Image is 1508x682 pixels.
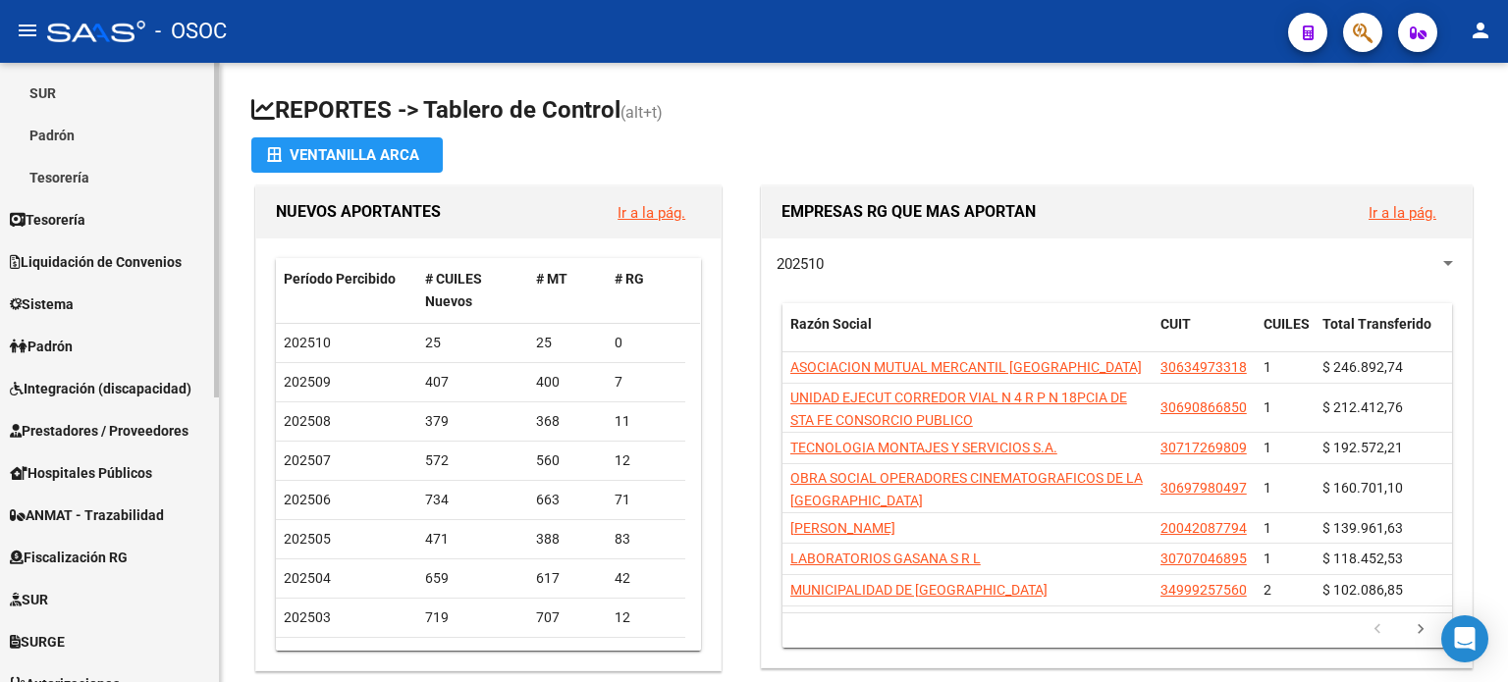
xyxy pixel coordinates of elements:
[1160,399,1247,415] span: 30690866850
[1160,480,1247,496] span: 30697980497
[10,293,74,315] span: Sistema
[10,547,128,568] span: Fiscalización RG
[284,570,331,586] span: 202504
[536,271,567,287] span: # MT
[536,489,599,511] div: 663
[1264,399,1271,415] span: 1
[10,420,188,442] span: Prestadores / Proveedores
[425,567,521,590] div: 659
[155,10,227,53] span: - OSOC
[790,390,1127,428] span: UNIDAD EJECUT CORREDOR VIAL N 4 R P N 18PCIA DE STA FE CONSORCIO PUBLICO
[425,371,521,393] div: 407
[1359,619,1396,641] a: go to previous page
[10,504,164,526] span: ANMAT - Trazabilidad
[16,19,39,42] mat-icon: menu
[10,462,152,484] span: Hospitales Públicos
[615,489,677,511] div: 71
[777,255,824,273] span: 202510
[790,440,1057,455] span: TECNOLOGIA MONTAJES Y SERVICIOS S.A.
[536,449,599,472] div: 560
[1322,359,1403,375] span: $ 246.892,74
[615,528,677,551] div: 83
[1264,440,1271,455] span: 1
[425,646,521,668] div: 549
[1469,19,1492,42] mat-icon: person
[276,258,417,323] datatable-header-cell: Período Percibido
[425,271,482,309] span: # CUILES Nuevos
[284,649,331,664] span: 202502
[1160,551,1247,566] span: 30707046895
[602,194,701,231] button: Ir a la pág.
[284,492,331,507] span: 202506
[1264,551,1271,566] span: 1
[10,589,48,610] span: SUR
[1264,520,1271,536] span: 1
[615,410,677,433] div: 11
[536,332,599,354] div: 25
[425,606,521,629] div: 719
[615,332,677,354] div: 0
[10,209,85,231] span: Tesorería
[1264,582,1271,598] span: 2
[10,336,73,357] span: Padrón
[790,316,872,332] span: Razón Social
[1315,303,1452,368] datatable-header-cell: Total Transferido
[781,202,1036,221] span: EMPRESAS RG QUE MAS APORTAN
[536,528,599,551] div: 388
[1160,440,1247,455] span: 30717269809
[425,410,521,433] div: 379
[1264,480,1271,496] span: 1
[536,606,599,629] div: 707
[267,137,427,173] div: Ventanilla ARCA
[284,413,331,429] span: 202508
[1353,194,1452,231] button: Ir a la pág.
[615,371,677,393] div: 7
[615,606,677,629] div: 12
[1160,582,1247,598] span: 34999257560
[1322,582,1403,598] span: $ 102.086,85
[1256,303,1315,368] datatable-header-cell: CUILES
[790,582,1048,598] span: MUNICIPALIDAD DE [GEOGRAPHIC_DATA]
[615,449,677,472] div: 12
[10,378,191,399] span: Integración (discapacidad)
[417,258,529,323] datatable-header-cell: # CUILES Nuevos
[790,551,981,566] span: LABORATORIOS GASANA S R L
[284,271,396,287] span: Período Percibido
[1322,316,1431,332] span: Total Transferido
[615,271,644,287] span: # RG
[1160,316,1191,332] span: CUIT
[251,94,1477,129] h1: REPORTES -> Tablero de Control
[528,258,607,323] datatable-header-cell: # MT
[1322,480,1403,496] span: $ 160.701,10
[607,258,685,323] datatable-header-cell: # RG
[276,202,441,221] span: NUEVOS APORTANTES
[284,374,331,390] span: 202509
[790,359,1142,375] span: ASOCIACION MUTUAL MERCANTIL [GEOGRAPHIC_DATA]
[284,609,331,625] span: 202503
[1322,520,1403,536] span: $ 139.961,63
[790,470,1143,508] span: OBRA SOCIAL OPERADORES CINEMATOGRAFICOS DE LA [GEOGRAPHIC_DATA]
[536,567,599,590] div: 617
[615,567,677,590] div: 42
[425,332,521,354] div: 25
[536,371,599,393] div: 400
[1264,359,1271,375] span: 1
[251,137,443,173] button: Ventanilla ARCA
[10,631,65,653] span: SURGE
[1160,359,1247,375] span: 30634973318
[620,103,663,122] span: (alt+t)
[1264,316,1310,332] span: CUILES
[1153,303,1256,368] datatable-header-cell: CUIT
[1441,615,1488,662] div: Open Intercom Messenger
[615,646,677,668] div: 9
[1369,204,1436,222] a: Ir a la pág.
[1322,440,1403,455] span: $ 192.572,21
[1322,399,1403,415] span: $ 212.412,76
[425,449,521,472] div: 572
[1322,551,1403,566] span: $ 118.452,53
[536,410,599,433] div: 368
[284,335,331,350] span: 202510
[618,204,685,222] a: Ir a la pág.
[10,251,182,273] span: Liquidación de Convenios
[284,452,331,468] span: 202507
